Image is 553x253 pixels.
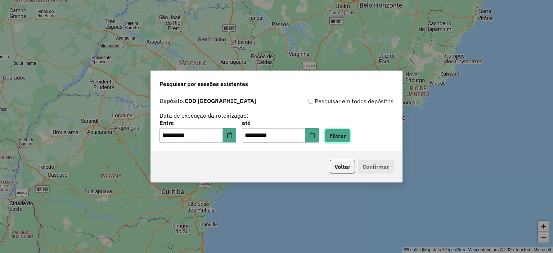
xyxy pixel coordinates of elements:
button: Filtrar [325,129,350,143]
span: Pesquisar por sessões existentes [159,80,248,88]
button: Voltar [330,160,355,173]
div: Pesquisar em todos depósitos [276,97,394,105]
label: até [242,118,319,127]
label: Data de execução da roteirização: [159,111,248,120]
button: Choose Date [223,128,237,143]
label: Entre [159,118,236,127]
label: Depósito: [159,96,256,105]
strong: CDD [GEOGRAPHIC_DATA] [185,97,256,104]
button: Choose Date [305,128,319,143]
